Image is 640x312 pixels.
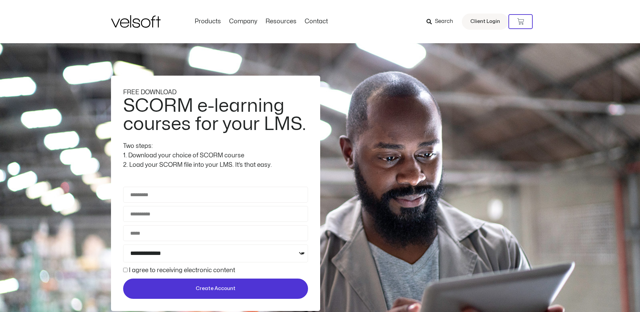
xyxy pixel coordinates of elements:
[196,285,235,293] span: Create Account
[462,14,508,30] a: Client Login
[123,160,308,170] div: 2. Load your SCORM file into your LMS. It’s that easy.
[435,17,453,26] span: Search
[129,267,235,273] label: I agree to receiving electronic content
[123,151,308,160] div: 1. Download your choice of SCORM course
[261,18,301,25] a: ResourcesMenu Toggle
[191,18,225,25] a: ProductsMenu Toggle
[123,141,308,151] div: Two steps:
[111,15,161,28] img: Velsoft Training Materials
[225,18,261,25] a: CompanyMenu Toggle
[123,279,308,299] button: Create Account
[301,18,332,25] a: ContactMenu Toggle
[470,17,500,26] span: Client Login
[123,88,308,97] div: FREE DOWNLOAD
[191,18,332,25] nav: Menu
[123,97,306,133] h2: SCORM e-learning courses for your LMS.
[426,16,458,27] a: Search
